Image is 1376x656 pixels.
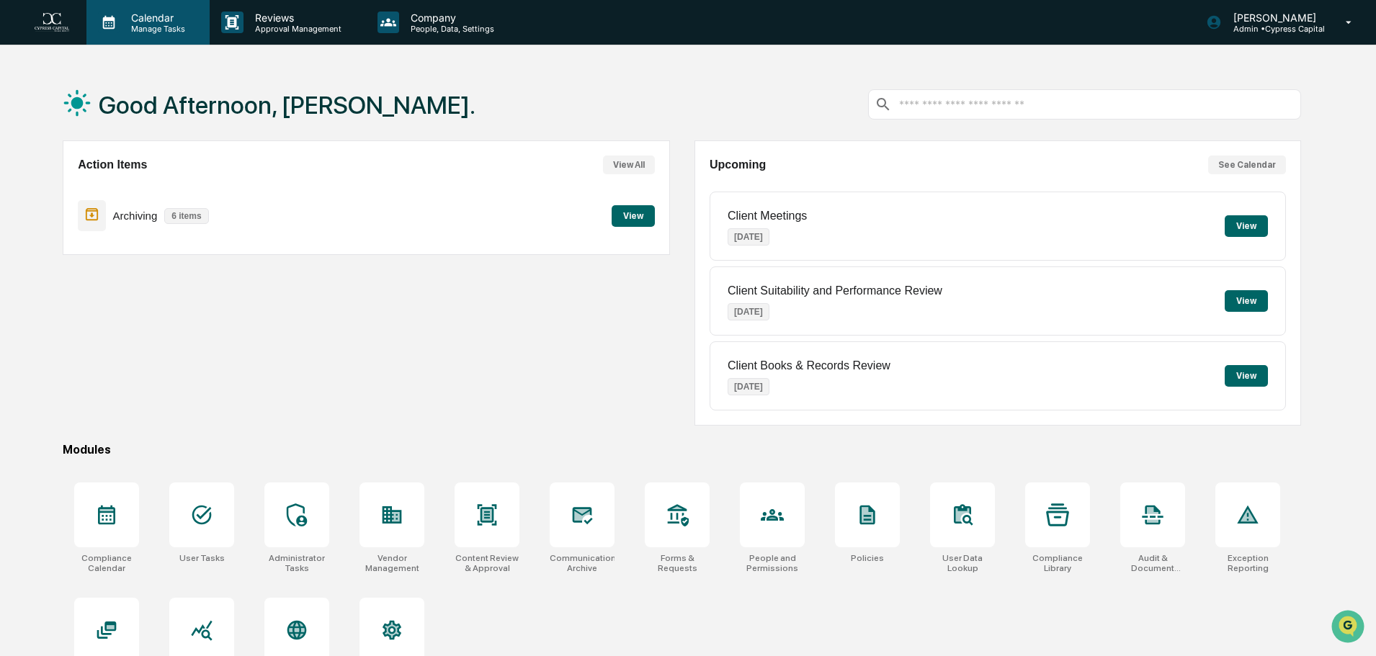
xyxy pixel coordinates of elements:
[244,24,349,34] p: Approval Management
[1222,12,1325,24] p: [PERSON_NAME]
[14,110,40,136] img: 1746055101610-c473b297-6a78-478c-a979-82029cc54cd1
[612,205,655,227] button: View
[74,553,139,573] div: Compliance Calendar
[851,553,884,563] div: Policies
[740,553,805,573] div: People and Permissions
[49,110,236,125] div: Start new chat
[37,66,238,81] input: Clear
[49,125,182,136] div: We're available if you need us!
[550,553,615,573] div: Communications Archive
[728,359,890,372] p: Client Books & Records Review
[245,114,262,132] button: Start new chat
[29,181,93,196] span: Preclearance
[455,553,519,573] div: Content Review & Approval
[612,208,655,222] a: View
[14,30,262,53] p: How can we help?
[930,553,995,573] div: User Data Lookup
[264,553,329,573] div: Administrator Tasks
[728,378,769,395] p: [DATE]
[399,12,501,24] p: Company
[1225,290,1268,312] button: View
[645,553,710,573] div: Forms & Requests
[710,158,766,171] h2: Upcoming
[359,553,424,573] div: Vendor Management
[728,303,769,320] p: [DATE]
[1208,156,1286,174] button: See Calendar
[244,12,349,24] p: Reviews
[120,24,192,34] p: Manage Tasks
[1215,553,1280,573] div: Exception Reporting
[143,244,174,255] span: Pylon
[113,210,158,222] p: Archiving
[728,228,769,246] p: [DATE]
[14,210,26,222] div: 🔎
[63,443,1301,457] div: Modules
[164,208,208,224] p: 6 items
[728,284,942,297] p: Client Suitability and Performance Review
[1222,24,1325,34] p: Admin • Cypress Capital
[1025,553,1090,573] div: Compliance Library
[179,553,225,563] div: User Tasks
[99,91,475,120] h1: Good Afternoon, [PERSON_NAME].
[104,183,116,194] div: 🗄️
[9,203,97,229] a: 🔎Data Lookup
[29,209,91,223] span: Data Lookup
[78,158,147,171] h2: Action Items
[9,176,99,202] a: 🖐️Preclearance
[14,183,26,194] div: 🖐️
[1120,553,1185,573] div: Audit & Document Logs
[102,243,174,255] a: Powered byPylon
[99,176,184,202] a: 🗄️Attestations
[1225,365,1268,387] button: View
[603,156,655,174] button: View All
[119,181,179,196] span: Attestations
[35,13,69,32] img: logo
[399,24,501,34] p: People, Data, Settings
[1225,215,1268,237] button: View
[728,210,807,223] p: Client Meetings
[1330,608,1369,647] iframe: Open customer support
[120,12,192,24] p: Calendar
